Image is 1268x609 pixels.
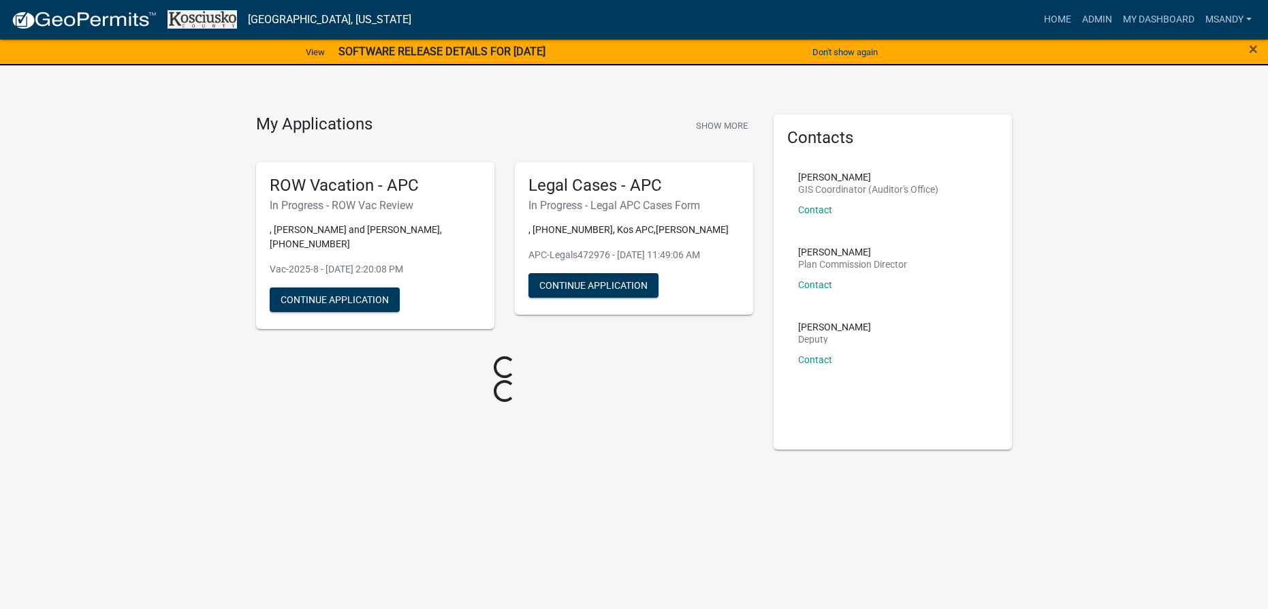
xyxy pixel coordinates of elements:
[1249,41,1258,57] button: Close
[798,279,832,290] a: Contact
[798,260,907,269] p: Plan Commission Director
[798,185,938,194] p: GIS Coordinator (Auditor's Office)
[528,248,740,262] p: APC-Legals472976 - [DATE] 11:49:06 AM
[807,41,883,63] button: Don't show again
[528,223,740,237] p: , [PHONE_NUMBER], Kos APC,[PERSON_NAME]
[528,176,740,196] h5: Legal Cases - APC
[798,247,907,257] p: [PERSON_NAME]
[1249,40,1258,59] span: ×
[270,262,481,277] p: Vac-2025-8 - [DATE] 2:20:08 PM
[1039,7,1077,33] a: Home
[1200,7,1257,33] a: msandy
[798,334,871,344] p: Deputy
[300,41,330,63] a: View
[168,10,237,29] img: Kosciusko County, Indiana
[528,199,740,212] h6: In Progress - Legal APC Cases Form
[528,273,659,298] button: Continue Application
[256,114,373,135] h4: My Applications
[798,354,832,365] a: Contact
[691,114,753,137] button: Show More
[798,172,938,182] p: [PERSON_NAME]
[1077,7,1118,33] a: Admin
[1118,7,1200,33] a: My Dashboard
[270,199,481,212] h6: In Progress - ROW Vac Review
[798,322,871,332] p: [PERSON_NAME]
[270,176,481,196] h5: ROW Vacation - APC
[270,223,481,251] p: , [PERSON_NAME] and [PERSON_NAME], [PHONE_NUMBER]
[270,287,400,312] button: Continue Application
[798,204,832,215] a: Contact
[787,128,998,148] h5: Contacts
[248,8,411,31] a: [GEOGRAPHIC_DATA], [US_STATE]
[338,45,545,58] strong: SOFTWARE RELEASE DETAILS FOR [DATE]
